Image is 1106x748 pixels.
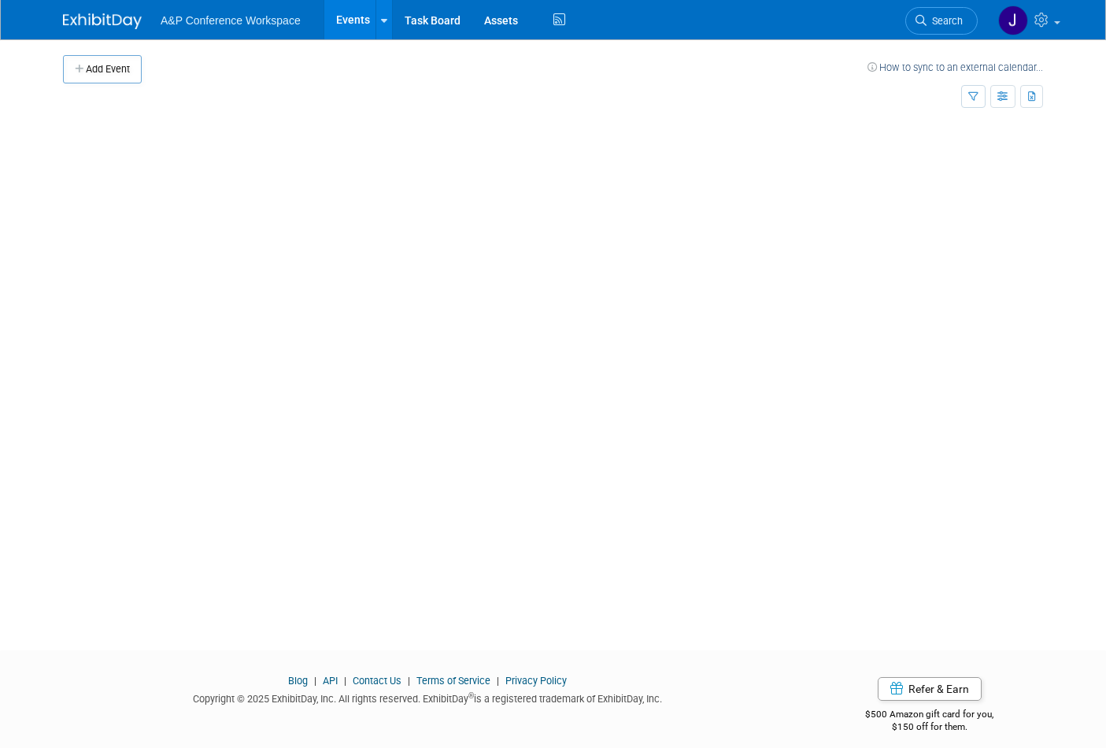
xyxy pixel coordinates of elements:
[867,61,1043,73] a: How to sync to an external calendar...
[63,688,792,706] div: Copyright © 2025 ExhibitDay, Inc. All rights reserved. ExhibitDay is a registered trademark of Ex...
[340,675,350,687] span: |
[998,6,1028,35] img: Jennifer Howell
[310,675,320,687] span: |
[816,698,1043,734] div: $500 Amazon gift card for you,
[323,675,338,687] a: API
[468,691,474,700] sup: ®
[416,675,490,687] a: Terms of Service
[404,675,414,687] span: |
[161,14,301,27] span: A&P Conference Workspace
[505,675,567,687] a: Privacy Policy
[493,675,503,687] span: |
[816,720,1043,734] div: $150 off for them.
[353,675,401,687] a: Contact Us
[927,15,963,27] span: Search
[288,675,308,687] a: Blog
[878,677,982,701] a: Refer & Earn
[63,55,142,83] button: Add Event
[905,7,978,35] a: Search
[63,13,142,29] img: ExhibitDay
